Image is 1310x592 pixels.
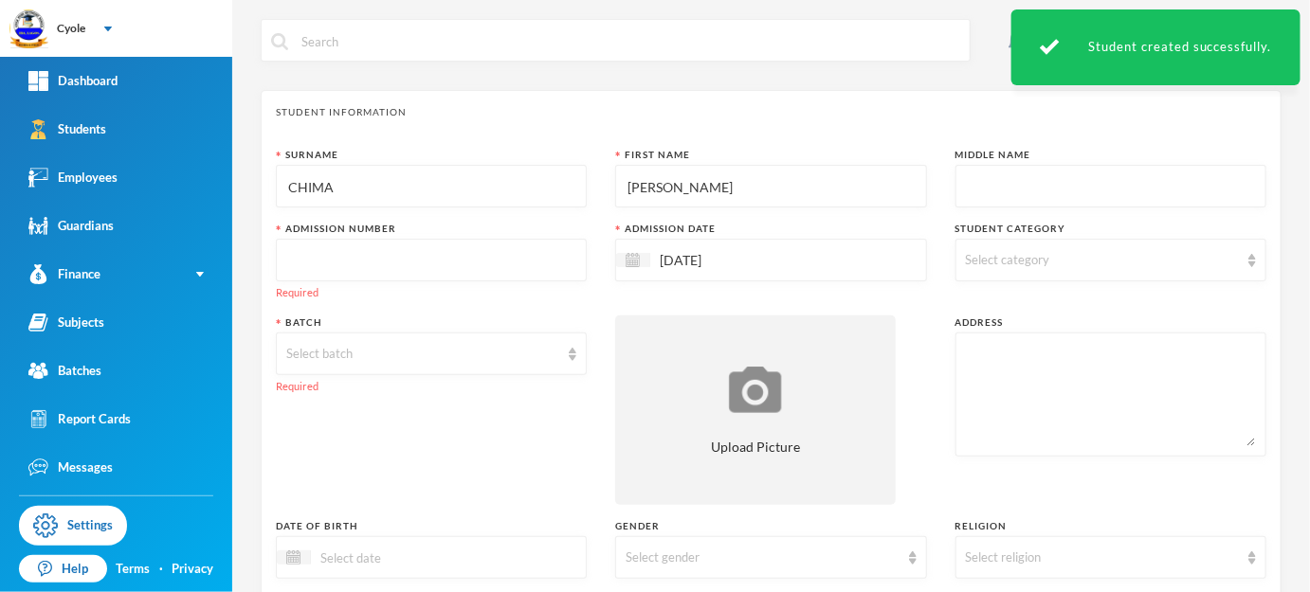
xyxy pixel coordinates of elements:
div: Subjects [28,313,104,332]
a: Privacy [172,560,213,579]
div: Messages [28,457,113,477]
a: Help [19,555,107,583]
small: Required [276,286,318,298]
img: upload [724,364,787,416]
div: Select gender [626,548,899,567]
a: Settings [19,506,127,546]
input: Select date [650,249,810,271]
div: Student created successfully. [1011,9,1301,85]
a: Terms [116,560,150,579]
span: Select category [966,252,1050,267]
div: Dashboard [28,71,118,91]
div: Admission Date [615,222,926,236]
div: Select batch [286,345,559,364]
div: Student Category [955,222,1266,236]
div: Batches [28,361,101,381]
input: Search [300,20,960,63]
div: · [159,560,163,579]
span: Upload Picture [711,437,800,457]
div: Finance [28,264,100,284]
div: Religion [955,519,1266,533]
div: Select religion [966,548,1239,567]
div: Batch [276,315,587,330]
div: First Name [615,148,926,162]
div: Surname [276,148,587,162]
div: Report Cards [28,409,131,429]
div: Admission Number [276,222,587,236]
img: logo [10,10,48,48]
div: Student Information [276,105,1266,119]
div: Gender [615,519,926,533]
div: Cyole [57,20,85,37]
div: Employees [28,168,118,188]
img: search [271,33,288,50]
div: Date of Birth [276,519,587,533]
div: Students [28,119,106,139]
div: Middle Name [955,148,1266,162]
small: Required [276,380,318,392]
input: Select date [311,547,470,568]
div: Guardians [28,216,114,236]
div: Address [955,315,1266,330]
